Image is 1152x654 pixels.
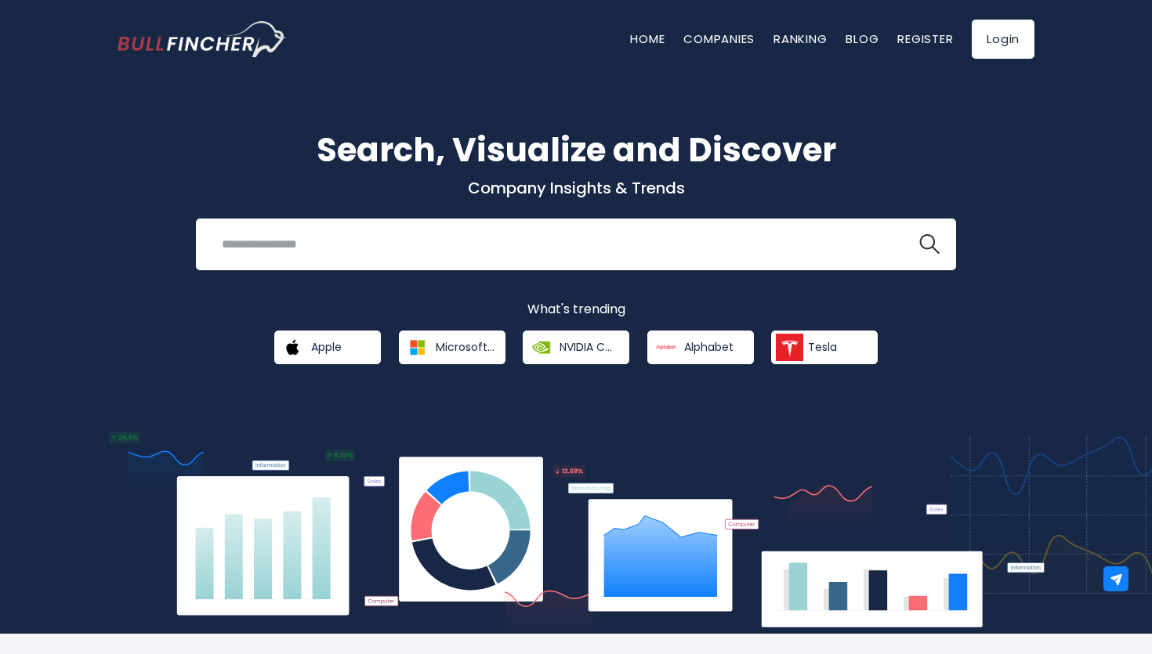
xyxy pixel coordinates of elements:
span: NVIDIA Corporation [560,340,618,354]
p: What's trending [118,302,1034,318]
span: Apple [311,340,342,354]
img: search icon [919,234,940,255]
span: Alphabet [684,340,734,354]
span: Microsoft Corporation [436,340,494,354]
h1: Search, Visualize and Discover [118,125,1034,175]
a: Home [630,31,665,47]
a: Ranking [773,31,827,47]
span: Tesla [808,340,837,354]
a: Login [972,20,1034,59]
a: Companies [683,31,755,47]
a: Tesla [771,331,878,364]
p: Company Insights & Trends [118,178,1034,198]
a: Go to homepage [118,21,286,57]
a: Blog [846,31,878,47]
img: Bullfincher logo [118,21,287,57]
a: Apple [274,331,381,364]
a: NVIDIA Corporation [523,331,629,364]
a: Microsoft Corporation [399,331,505,364]
a: Alphabet [647,331,754,364]
a: Register [897,31,953,47]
